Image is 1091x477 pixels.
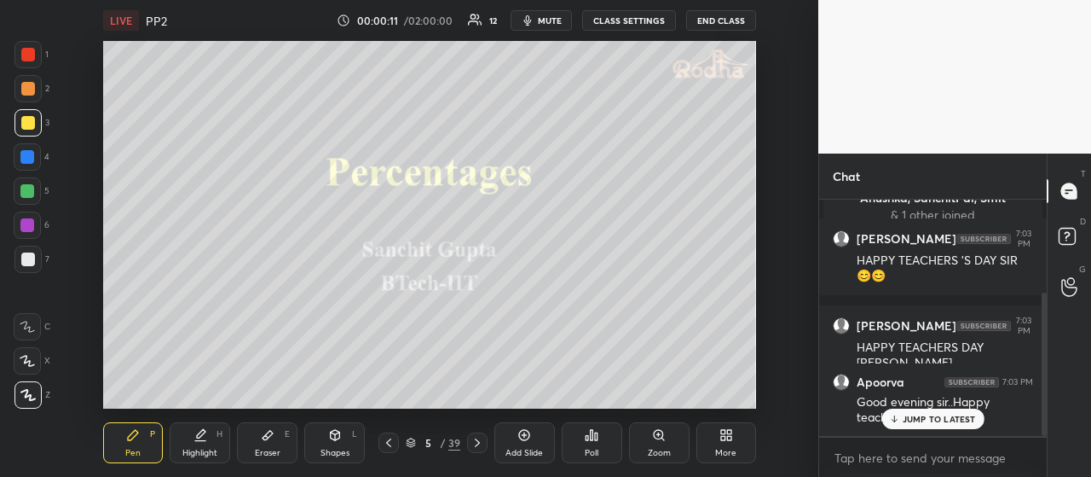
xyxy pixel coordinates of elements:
div: C [14,313,50,340]
div: Add Slide [505,449,543,457]
div: E [285,430,290,439]
div: 2 [14,75,49,102]
div: H [216,430,222,439]
img: 4P8fHbbgJtejmAAAAAElFTkSuQmCC [956,321,1011,331]
p: G [1079,263,1086,276]
div: Poll [585,449,598,457]
img: 4P8fHbbgJtejmAAAAAElFTkSuQmCC [956,234,1011,244]
div: grid [819,200,1047,436]
div: 1 [14,41,49,68]
div: Shapes [320,449,349,457]
div: HAPPY TEACHERS 'S DAY SIR 😊😊 [857,253,1033,285]
img: 4P8fHbbgJtejmAAAAAElFTkSuQmCC [944,377,999,387]
span: mute [538,15,562,26]
img: default.png [834,318,849,334]
div: 7:03 PM [1014,229,1033,249]
div: Pen [125,449,141,457]
p: D [1080,215,1086,228]
div: X [14,347,50,375]
div: Z [14,381,50,409]
h6: Apoorva [857,375,904,390]
div: Highlight [182,449,217,457]
div: Eraser [255,449,280,457]
div: 7 [14,246,49,273]
div: P [150,430,155,439]
div: 12 [489,16,497,25]
p: Anushka, SanchitPal, Smit [834,191,1032,205]
img: default.png [834,231,849,247]
p: Chat [819,154,874,199]
div: 6 [14,212,49,239]
p: & 1 other joined [834,208,1032,222]
button: mute [511,10,572,31]
div: 5 [14,177,49,205]
div: LIVE [103,10,139,31]
button: END CLASS [686,10,756,31]
img: default.png [834,375,849,390]
h6: [PERSON_NAME] [857,318,956,334]
div: 4 [14,143,49,171]
p: JUMP TO LATEST [903,414,976,424]
div: 7:03 PM [1002,377,1033,387]
div: 7:03 PM [1014,316,1033,336]
div: L [352,430,357,439]
div: 3 [14,109,49,137]
div: 39 [448,435,460,451]
h4: PP2 [146,13,167,29]
div: More [715,449,736,457]
div: 5 [419,438,436,448]
div: / [440,438,445,448]
div: HAPPY TEACHERS DAY [PERSON_NAME] [857,340,1033,372]
p: T [1081,167,1086,180]
button: CLASS SETTINGS [582,10,676,31]
div: Zoom [648,449,671,457]
div: Good evening sir..Happy teacher's day! [857,394,1033,427]
h6: [PERSON_NAME] [857,231,956,247]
